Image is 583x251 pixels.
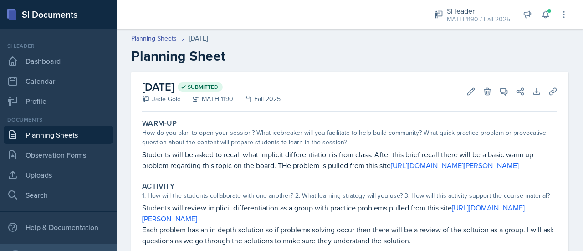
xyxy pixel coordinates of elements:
[391,160,519,170] a: [URL][DOMAIN_NAME][PERSON_NAME]
[4,42,113,50] div: Si leader
[4,52,113,70] a: Dashboard
[131,48,568,64] h2: Planning Sheet
[4,218,113,236] div: Help & Documentation
[131,34,177,43] a: Planning Sheets
[142,94,181,104] div: Jade Gold
[4,116,113,124] div: Documents
[189,34,208,43] div: [DATE]
[181,94,233,104] div: MATH 1190
[447,15,510,24] div: MATH 1190 / Fall 2025
[233,94,281,104] div: Fall 2025
[142,79,281,95] h2: [DATE]
[4,166,113,184] a: Uploads
[4,186,113,204] a: Search
[142,191,557,200] div: 1. How will the students collaborate with one another? 2. What learning strategy will you use? 3....
[188,83,218,91] span: Submitted
[142,128,557,147] div: How do you plan to open your session? What icebreaker will you facilitate to help build community...
[142,119,177,128] label: Warm-Up
[142,149,557,171] p: Students will be asked to recall what implicit differentiation is from class. After this brief re...
[142,182,174,191] label: Activity
[4,126,113,144] a: Planning Sheets
[4,72,113,90] a: Calendar
[142,202,557,224] p: Students will review implicit differentiation as a group with practice problems pulled from this ...
[4,92,113,110] a: Profile
[142,224,557,246] p: Each problem has an in depth solution so if problems solving occur then there will be a review of...
[4,146,113,164] a: Observation Forms
[447,5,510,16] div: Si leader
